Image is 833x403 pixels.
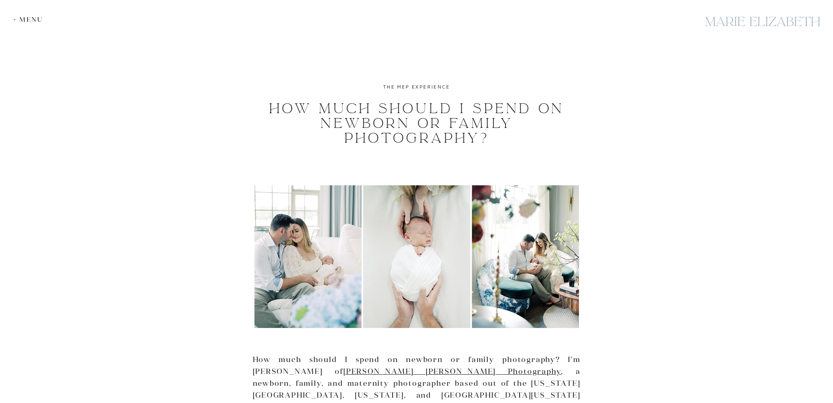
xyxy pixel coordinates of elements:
img: How Much Should I Spend On Newborn Or Family Photography? [253,184,581,330]
h1: How Much Should I Spend on Newborn or Family Photography? [262,101,572,146]
a: [PERSON_NAME] [PERSON_NAME] Photography [343,367,561,376]
div: + Menu [13,16,47,23]
a: The MEP Experience [383,84,450,90]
